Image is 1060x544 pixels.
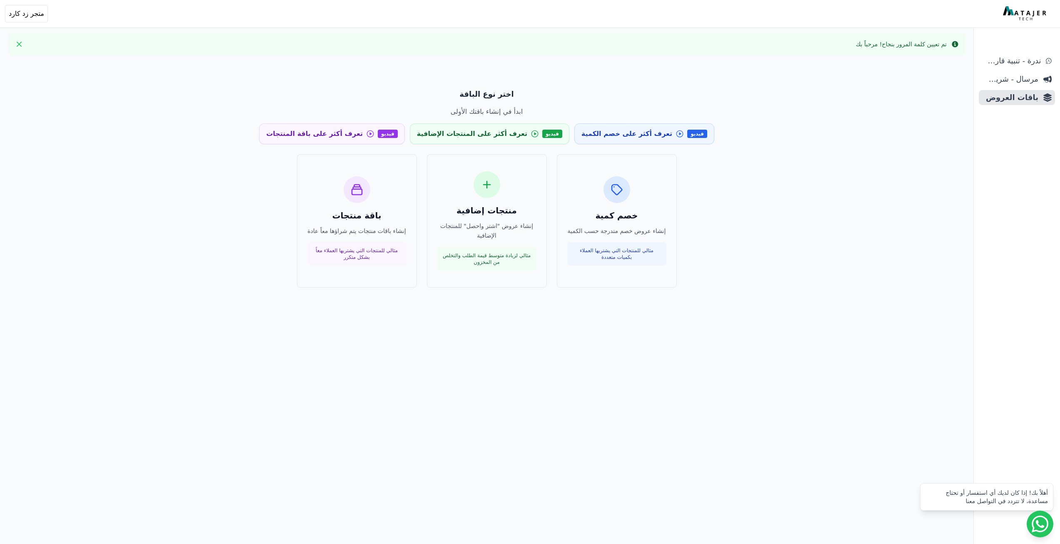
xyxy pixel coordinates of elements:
p: ابدأ في إنشاء باقتك الأولى [210,107,763,117]
h3: باقة منتجات [307,210,407,221]
span: مرسال - شريط دعاية [982,73,1038,85]
p: مثالي للمنتجات التي يشتريها العملاء معاً بشكل متكرر [312,247,402,261]
p: مثالي لزيادة متوسط قيمة الطلب والتخلص من المخزون [442,252,531,266]
h3: خصم كمية [567,210,666,221]
button: Close [12,38,26,51]
button: متجر زد كارد [5,5,48,23]
span: متجر زد كارد [9,9,44,19]
a: فيديو تعرف أكثر على باقة المنتجات [259,123,405,144]
span: فيديو [687,130,707,138]
div: أهلاً بك! إذا كان لديك أي استفسار أو تحتاج مساعدة، لا تتردد في التواصل معنا [925,489,1048,505]
span: باقات العروض [982,92,1038,103]
a: فيديو تعرف أكثر على المنتجات الإضافية [410,123,569,144]
img: MatajerTech Logo [1003,6,1048,21]
span: تعرف أكثر على المنتجات الإضافية [417,129,527,139]
span: فيديو [542,130,562,138]
h3: منتجات إضافية [437,205,536,216]
div: تم تعيين كلمة المرور بنجاح! مرحباً بك [856,40,947,48]
span: تعرف أكثر على خصم الكمية [581,129,672,139]
p: مثالي للمنتجات التي يشتريها العملاء بكميات متعددة [572,247,661,261]
p: إنشاء عروض خصم متدرجة حسب الكمية [567,226,666,236]
span: تعرف أكثر على باقة المنتجات [266,129,363,139]
p: إنشاء عروض "اشتر واحصل" للمنتجات الإضافية [437,221,536,241]
p: اختر نوع الباقة [210,88,763,100]
span: ندرة - تنبية قارب علي النفاذ [982,55,1041,67]
p: إنشاء باقات منتجات يتم شراؤها معاً عادة [307,226,407,236]
a: فيديو تعرف أكثر على خصم الكمية [574,123,714,144]
span: فيديو [378,130,398,138]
